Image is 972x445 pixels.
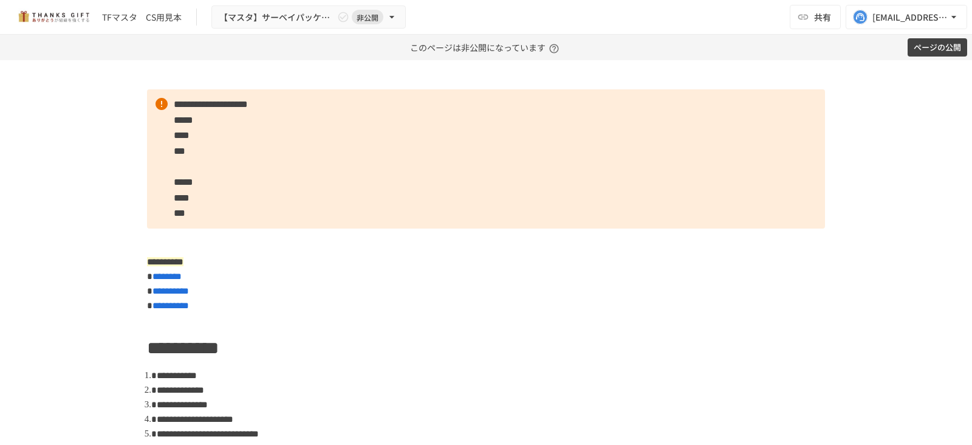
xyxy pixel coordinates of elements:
p: このページは非公開になっています [410,35,563,60]
div: TFマスタ CS用見本 [102,11,182,24]
div: [EMAIL_ADDRESS][DOMAIN_NAME] [872,10,948,25]
span: 【マスタ】サーベイパッケージ概要ページ [219,10,335,25]
button: [EMAIL_ADDRESS][DOMAIN_NAME] [846,5,967,29]
span: 共有 [814,10,831,24]
button: 【マスタ】サーベイパッケージ概要ページ非公開 [211,5,406,29]
img: mMP1OxWUAhQbsRWCurg7vIHe5HqDpP7qZo7fRoNLXQh [15,7,92,27]
button: ページの公開 [908,38,967,57]
span: 非公開 [352,11,383,24]
button: 共有 [790,5,841,29]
